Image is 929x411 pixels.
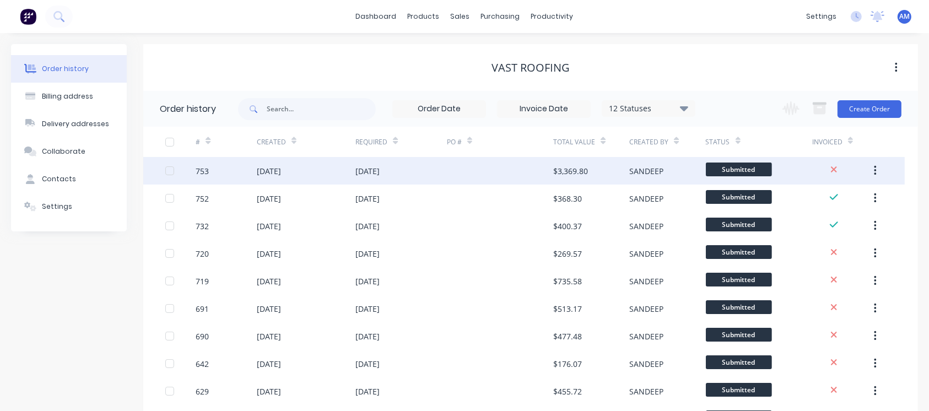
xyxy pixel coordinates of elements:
[257,331,281,342] div: [DATE]
[447,127,553,157] div: PO #
[355,331,380,342] div: [DATE]
[42,91,93,101] div: Billing address
[196,275,209,287] div: 719
[629,220,663,232] div: SANDEEP
[812,137,842,147] div: Invoiced
[11,165,127,193] button: Contacts
[553,220,582,232] div: $400.37
[196,303,209,315] div: 691
[42,64,89,74] div: Order history
[476,8,526,25] div: purchasing
[445,8,476,25] div: sales
[257,165,281,177] div: [DATE]
[629,303,663,315] div: SANDEEP
[355,358,380,370] div: [DATE]
[553,127,629,157] div: Total Value
[629,331,663,342] div: SANDEEP
[629,193,663,204] div: SANDEEP
[355,193,380,204] div: [DATE]
[11,138,127,165] button: Collaborate
[553,193,582,204] div: $368.30
[196,137,200,147] div: #
[706,190,772,204] span: Submitted
[553,275,582,287] div: $735.58
[196,248,209,259] div: 720
[706,163,772,176] span: Submitted
[196,386,209,397] div: 629
[801,8,842,25] div: settings
[553,248,582,259] div: $269.57
[196,220,209,232] div: 732
[602,102,695,115] div: 12 Statuses
[355,275,380,287] div: [DATE]
[355,220,380,232] div: [DATE]
[196,331,209,342] div: 690
[355,127,447,157] div: Required
[350,8,402,25] a: dashboard
[257,275,281,287] div: [DATE]
[899,12,910,21] span: AM
[42,202,72,212] div: Settings
[196,127,256,157] div: #
[706,245,772,259] span: Submitted
[402,8,445,25] div: products
[11,193,127,220] button: Settings
[196,358,209,370] div: 642
[447,137,462,147] div: PO #
[355,303,380,315] div: [DATE]
[196,165,209,177] div: 753
[706,328,772,342] span: Submitted
[706,127,812,157] div: Status
[706,383,772,397] span: Submitted
[629,248,663,259] div: SANDEEP
[196,193,209,204] div: 752
[629,358,663,370] div: SANDEEP
[257,193,281,204] div: [DATE]
[553,303,582,315] div: $513.17
[355,386,380,397] div: [DATE]
[629,137,668,147] div: Created By
[706,300,772,314] span: Submitted
[267,98,376,120] input: Search...
[11,83,127,110] button: Billing address
[629,386,663,397] div: SANDEEP
[42,119,109,129] div: Delivery addresses
[553,386,582,397] div: $455.72
[20,8,36,25] img: Factory
[706,273,772,286] span: Submitted
[257,358,281,370] div: [DATE]
[629,165,663,177] div: SANDEEP
[706,355,772,369] span: Submitted
[393,101,485,117] input: Order Date
[629,127,705,157] div: Created By
[42,147,85,156] div: Collaborate
[355,137,387,147] div: Required
[553,137,595,147] div: Total Value
[706,218,772,231] span: Submitted
[257,127,356,157] div: Created
[812,127,873,157] div: Invoiced
[42,174,76,184] div: Contacts
[11,110,127,138] button: Delivery addresses
[257,137,286,147] div: Created
[553,331,582,342] div: $477.48
[706,137,730,147] div: Status
[498,101,590,117] input: Invoice Date
[838,100,901,118] button: Create Order
[355,248,380,259] div: [DATE]
[553,358,582,370] div: $176.07
[355,165,380,177] div: [DATE]
[160,102,216,116] div: Order history
[11,55,127,83] button: Order history
[526,8,579,25] div: productivity
[257,386,281,397] div: [DATE]
[491,61,570,74] div: Vast roofing
[629,275,663,287] div: SANDEEP
[257,303,281,315] div: [DATE]
[257,248,281,259] div: [DATE]
[553,165,588,177] div: $3,369.80
[257,220,281,232] div: [DATE]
